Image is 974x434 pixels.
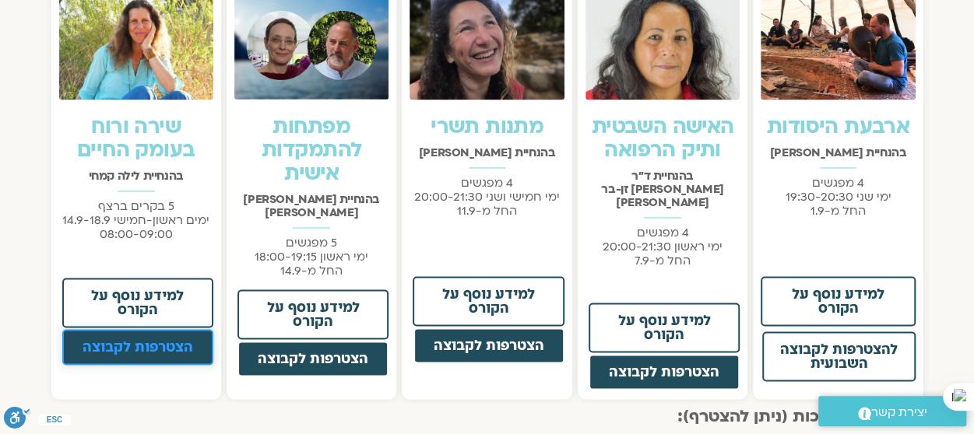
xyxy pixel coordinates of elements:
a: למידע נוסף על הקורס [589,303,740,352]
span: יצירת קשר [871,402,927,423]
p: 5 מפגשים ימי ראשון 18:00-19:15 [234,236,389,278]
span: למידע נוסף על הקורס [781,287,895,315]
p: 5 בקרים ברצף ימים ראשון-חמישי 14.9-18.9 [59,199,213,241]
span: להצטרפות לקבוצה השבועית [773,342,904,370]
a: הצטרפות לקבוצה [237,341,389,376]
span: הצטרפות לקבוצה [609,365,719,379]
p: 4 מפגשים ימי שני 19:30-20:30 [761,176,915,218]
span: למידע נוסף על הקורס [258,300,368,328]
h2: בהנחיית [PERSON_NAME] [PERSON_NAME] [234,193,389,219]
a: למידע נוסף על הקורס [413,276,564,326]
a: למידע נוסף על הקורס [237,289,389,339]
a: להצטרפות לקבוצה השבועית [762,331,915,381]
span: החל מ-7.9 [635,253,691,268]
h2: בהנחיית לילה קמחי [59,170,213,183]
span: 08:00-09:00 [100,226,173,242]
span: למידע נוסף על הקורס [433,287,543,315]
h2: בהנחיית [PERSON_NAME] [761,146,915,159]
a: למידע נוסף על הקורס [761,276,915,326]
span: החל מ-14.9 [280,263,343,278]
span: הצטרפות לקבוצה [258,352,368,366]
p: 4 מפגשים ימי חמישי ושני 20:00-21:30 [410,176,564,218]
a: מפתחות להתמקדות אישית [262,113,361,187]
a: האישה השבטית ותיק הרפואה [592,113,734,164]
a: הצטרפות לקבוצה [589,354,740,390]
span: החל מ-1.9 [810,203,866,219]
h2: בהנחיית ד"ר [PERSON_NAME] זן-בר [PERSON_NAME] [585,170,740,209]
span: החל מ-11.9 [457,203,517,219]
span: הצטרפות לקבוצה [434,338,544,352]
p: 4 מפגשים ימי ראשון 20:00-21:30 [585,226,740,268]
span: למידע נוסף על הקורס [83,289,193,317]
h2: בהנחיית [PERSON_NAME] [410,146,564,159]
a: ארבעת היסודות [767,113,909,141]
span: למידע נוסף על הקורס [609,313,719,341]
a: יצירת קשר [818,396,966,426]
a: מתנות תשרי [431,113,543,141]
a: למידע נוסף על הקורס [62,278,213,327]
a: שירה ורוח בעומק החיים [77,113,195,164]
a: הצטרפות לקבוצה [413,327,564,363]
span: הצטרפות לקבוצה [83,340,193,354]
a: הצטרפות לקבוצה [62,329,213,365]
h2: תכניות מתמשכות (ניתן להצטרף): [51,407,923,425]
